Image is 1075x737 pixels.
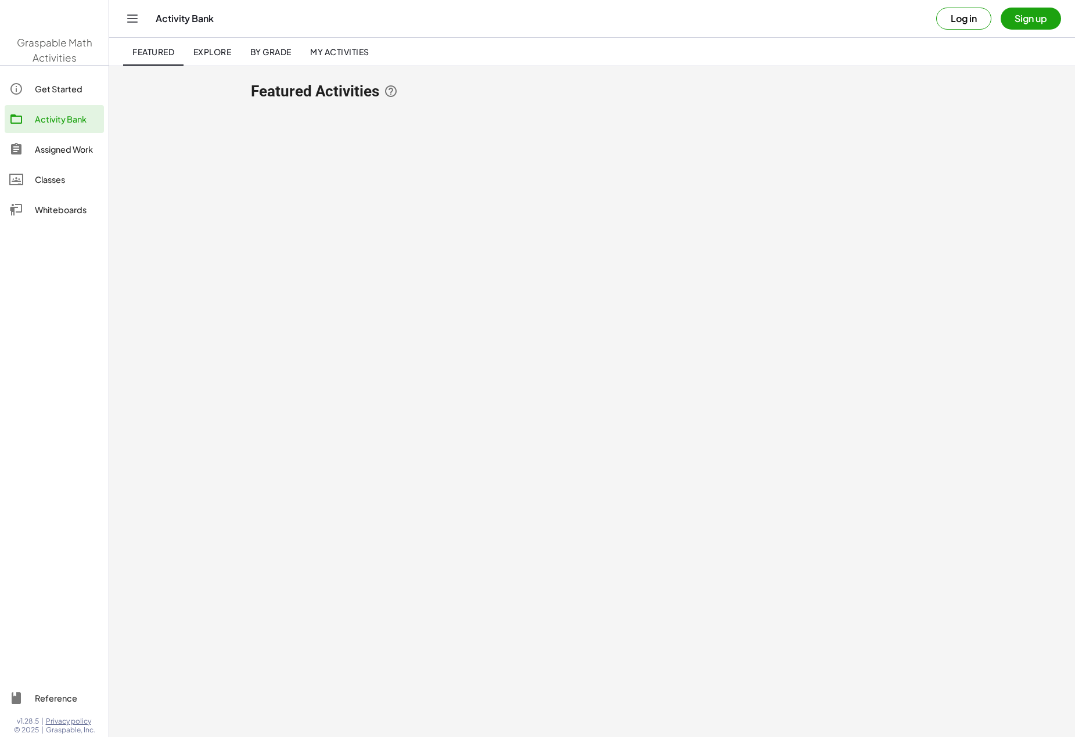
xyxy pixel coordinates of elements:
[35,172,99,186] div: Classes
[310,46,369,57] span: My Activities
[5,135,104,163] a: Assigned Work
[17,36,92,64] span: Graspable Math Activities
[132,46,174,57] span: Featured
[35,112,99,126] div: Activity Bank
[35,142,99,156] div: Assigned Work
[5,75,104,103] a: Get Started
[46,717,95,726] a: Privacy policy
[5,105,104,133] a: Activity Bank
[46,725,95,735] span: Graspable, Inc.
[35,691,99,705] div: Reference
[193,46,231,57] span: Explore
[1001,8,1061,30] button: Sign up
[41,717,44,726] span: |
[5,684,104,712] a: Reference
[936,8,991,30] button: Log in
[17,717,39,726] span: v1.28.5
[251,83,379,99] span: Featured Activities
[14,725,39,735] span: © 2025
[35,203,99,217] div: Whiteboards
[123,9,142,28] button: Toggle navigation
[5,196,104,224] a: Whiteboards
[5,166,104,193] a: Classes
[41,725,44,735] span: |
[250,46,291,57] span: By Grade
[35,82,99,96] div: Get Started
